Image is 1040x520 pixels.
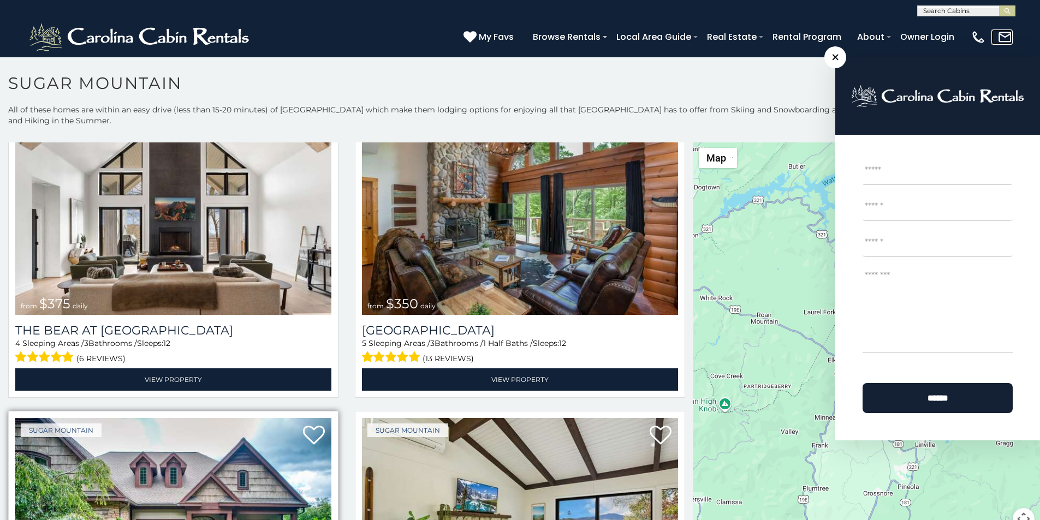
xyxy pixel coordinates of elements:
img: The Bear At Sugar Mountain [15,103,331,315]
a: My Favs [463,30,516,44]
span: (6 reviews) [76,351,126,366]
a: Owner Login [895,27,960,46]
img: phone-regular-white.png [971,29,986,45]
a: Sugar Mountain [367,423,448,437]
span: 3 [84,338,88,348]
span: $375 [39,296,70,312]
span: Map [706,152,726,164]
a: Add to favorites [650,425,671,447]
a: [GEOGRAPHIC_DATA] [362,323,678,338]
a: Browse Rentals [527,27,606,46]
a: The Bear At [GEOGRAPHIC_DATA] [15,323,331,338]
a: View Property [15,368,331,391]
a: Local Area Guide [611,27,697,46]
img: White-1-2.png [27,21,254,53]
span: My Favs [479,30,514,44]
a: View Property [362,368,678,391]
a: Add to favorites [303,425,325,447]
div: Sleeping Areas / Bathrooms / Sleeps: [15,338,331,366]
span: $350 [386,296,418,312]
h3: Grouse Moor Lodge [362,323,678,338]
div: Sleeping Areas / Bathrooms / Sleeps: [362,338,678,366]
a: The Bear At Sugar Mountain from $375 daily [15,103,331,315]
img: logo [851,85,1024,107]
span: 1 Half Baths / [483,338,533,348]
span: (13 reviews) [423,351,474,366]
button: Change map style [699,148,737,168]
span: 12 [559,338,566,348]
span: × [824,46,846,68]
span: daily [73,302,88,310]
span: 4 [15,338,20,348]
a: About [852,27,890,46]
span: 3 [430,338,435,348]
img: mail-regular-white.png [997,29,1013,45]
span: 12 [163,338,170,348]
img: Grouse Moor Lodge [362,103,678,315]
a: Grouse Moor Lodge from $350 daily [362,103,678,315]
a: Rental Program [767,27,847,46]
a: Real Estate [702,27,762,46]
a: Sugar Mountain [21,423,102,437]
span: from [367,302,384,310]
span: daily [420,302,436,310]
span: 5 [362,338,366,348]
span: from [21,302,37,310]
h3: The Bear At Sugar Mountain [15,323,331,338]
